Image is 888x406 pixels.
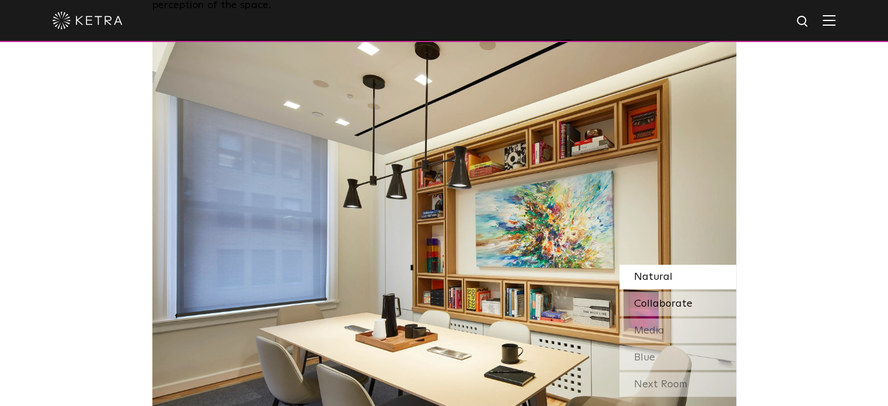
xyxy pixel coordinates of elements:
img: search icon [796,15,810,29]
span: Collaborate [634,299,692,309]
img: Hamburger%20Nav.svg [823,15,835,26]
span: Natural [634,272,673,282]
img: ketra-logo-2019-white [53,12,123,29]
span: Media [634,325,664,336]
div: Next Room [619,372,736,397]
span: Blue [634,352,655,363]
